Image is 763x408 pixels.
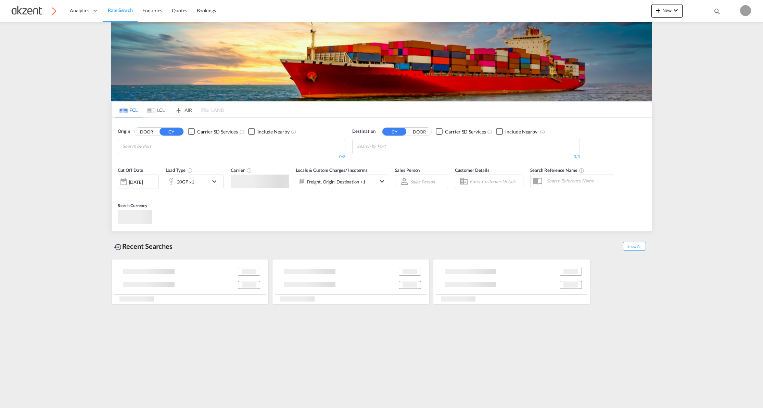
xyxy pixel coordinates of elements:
md-icon: icon-airplane [175,106,183,111]
span: Destination [352,128,376,135]
button: CY [382,128,406,136]
span: Search Reference Name [530,167,585,173]
div: 0/3 [352,154,580,160]
md-icon: Unchecked: Ignores neighbouring ports when fetching rates.Checked : Includes neighbouring ports w... [540,129,545,135]
div: [DATE] [118,175,159,189]
button: CY [160,128,183,136]
button: DOOR [135,128,158,136]
md-select: Sales Person [410,177,436,187]
span: Quotes [172,8,187,13]
span: Origin [118,128,130,135]
div: icon-magnify [713,8,721,18]
md-icon: The selected Trucker/Carrierwill be displayed in the rate results If the rates are from another f... [246,168,252,173]
span: Locals & Custom Charges [296,167,368,173]
input: Search Reference Name [543,176,614,186]
md-icon: icon-information-outline [187,168,193,173]
div: 20GP x1icon-chevron-down [166,175,224,188]
md-chips-wrap: Chips container with autocompletion. Enter the text area, type text to search, and then use the u... [122,139,190,152]
span: New [654,8,680,13]
md-icon: Your search will be saved by the below given name [579,168,584,173]
input: Enter Customer Details [470,176,521,187]
md-pagination-wrapper: Use the left and right arrow keys to navigate between tabs [115,102,225,117]
span: Cut Off Date [118,167,143,173]
span: Sales Person [395,167,420,173]
span: Carrier [231,167,252,173]
span: Show All [623,242,646,251]
div: [DATE] [129,179,143,185]
div: Include Nearby [505,128,537,135]
md-icon: icon-magnify [713,8,721,15]
span: Load Type [166,167,193,173]
div: 0/3 [118,154,345,160]
button: DOOR [407,128,431,136]
div: Include Nearby [257,128,290,135]
span: Rate Search [108,7,133,13]
md-icon: Unchecked: Search for CY (Container Yard) services for all selected carriers.Checked : Search for... [239,129,245,135]
div: Recent Searches [111,239,176,254]
md-icon: Unchecked: Ignores neighbouring ports when fetching rates.Checked : Includes neighbouring ports w... [291,129,296,135]
input: Chips input. [357,141,422,152]
md-tab-item: FCL [115,102,142,117]
span: Enquiries [142,8,162,13]
md-checkbox: Checkbox No Ink [436,128,486,135]
button: icon-plus 400-fgNewicon-chevron-down [651,4,683,18]
md-checkbox: Checkbox No Ink [248,128,290,135]
div: OriginDOOR CY Checkbox No InkUnchecked: Search for CY (Container Yard) services for all selected ... [112,118,652,260]
md-icon: icon-chevron-down [378,177,386,186]
span: Search Currency [118,203,148,208]
span: Bookings [197,8,216,13]
img: c72fcea0ad0611ed966209c23b7bd3dd.png [10,3,56,18]
md-icon: icon-chevron-down [210,177,222,186]
md-tab-item: LCL [142,102,170,117]
input: Chips input. [123,141,188,152]
img: LCL+%26+FCL+BACKGROUND.png [111,22,652,101]
div: Carrier SD Services [445,128,486,135]
md-icon: icon-backup-restore [114,243,122,251]
div: Carrier SD Services [197,128,238,135]
span: Help [725,5,737,16]
span: / Incoterms [345,167,368,173]
md-checkbox: Checkbox No Ink [496,128,537,135]
md-chips-wrap: Chips container with autocompletion. Enter the text area, type text to search, and then use the u... [356,139,425,152]
div: Freight Origin Destination Factory Stuffingicon-chevron-down [296,175,388,188]
md-icon: icon-chevron-down [672,6,680,14]
md-tab-item: AIR [170,102,197,117]
span: Analytics [70,7,89,14]
div: Freight Origin Destination Factory Stuffing [307,177,366,187]
div: Help [725,5,740,17]
md-checkbox: Checkbox No Ink [188,128,238,135]
div: 20GP x1 [177,177,194,187]
md-datepicker: Select [118,188,123,197]
md-icon: Unchecked: Search for CY (Container Yard) services for all selected carriers.Checked : Search for... [487,129,493,135]
span: Customer Details [455,167,489,173]
md-icon: icon-plus 400-fg [654,6,662,14]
